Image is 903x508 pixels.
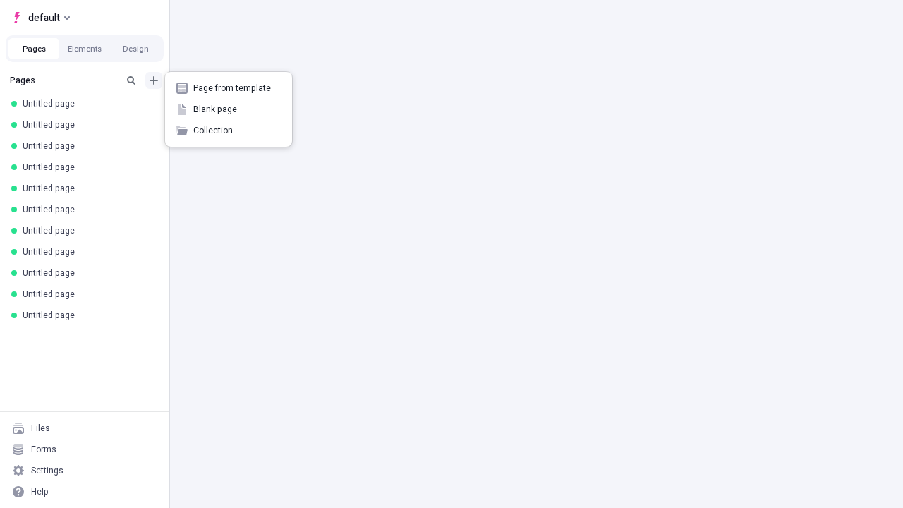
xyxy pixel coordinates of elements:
[23,98,152,109] div: Untitled page
[59,38,110,59] button: Elements
[193,104,281,115] span: Blank page
[28,9,60,26] span: default
[23,119,152,131] div: Untitled page
[23,183,152,194] div: Untitled page
[6,7,75,28] button: Select site
[193,83,281,94] span: Page from template
[31,465,63,476] div: Settings
[8,38,59,59] button: Pages
[23,310,152,321] div: Untitled page
[31,444,56,455] div: Forms
[23,225,152,236] div: Untitled page
[23,204,152,215] div: Untitled page
[10,75,117,86] div: Pages
[31,486,49,497] div: Help
[31,423,50,434] div: Files
[23,289,152,300] div: Untitled page
[165,72,292,147] div: Add new
[145,72,162,89] button: Add new
[23,246,152,258] div: Untitled page
[110,38,161,59] button: Design
[23,162,152,173] div: Untitled page
[23,140,152,152] div: Untitled page
[23,267,152,279] div: Untitled page
[193,125,281,136] span: Collection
